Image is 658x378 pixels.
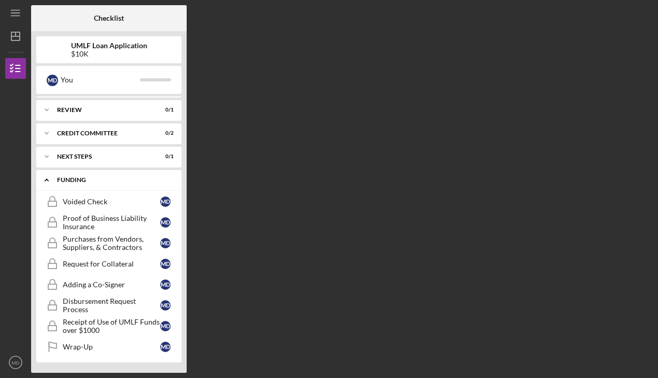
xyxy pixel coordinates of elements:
[155,107,174,113] div: 0 / 1
[63,235,160,251] div: Purchases from Vendors, Suppliers, & Contractors
[57,153,148,160] div: Next Steps
[63,297,160,314] div: Disbursement Request Process
[41,337,176,357] a: Wrap-UpMD
[41,316,176,337] a: Receipt of Use of UMLF Funds over $1000MD
[160,300,171,311] div: M D
[41,212,176,233] a: Proof of Business Liability InsuranceMD
[57,130,148,136] div: Credit Committee
[41,233,176,254] a: Purchases from Vendors, Suppliers, & ContractorsMD
[41,295,176,316] a: Disbursement Request ProcessMD
[71,41,147,50] b: UMLF Loan Application
[41,274,176,295] a: Adding a Co-SignerMD
[47,75,58,86] div: M D
[12,360,20,366] text: MD
[41,191,176,212] a: Voided CheckMD
[160,197,171,207] div: M D
[63,343,160,351] div: Wrap-Up
[160,259,171,269] div: M D
[160,342,171,352] div: M D
[63,198,160,206] div: Voided Check
[57,107,148,113] div: Review
[71,50,147,58] div: $10K
[63,318,160,334] div: Receipt of Use of UMLF Funds over $1000
[94,14,124,22] b: Checklist
[160,321,171,331] div: M D
[61,71,140,89] div: You
[160,238,171,248] div: M D
[155,130,174,136] div: 0 / 2
[155,153,174,160] div: 0 / 1
[41,254,176,274] a: Request for CollateralMD
[5,352,26,373] button: MD
[160,217,171,228] div: M D
[63,281,160,289] div: Adding a Co-Signer
[63,214,160,231] div: Proof of Business Liability Insurance
[160,279,171,290] div: M D
[57,177,169,183] div: Funding
[63,260,160,268] div: Request for Collateral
